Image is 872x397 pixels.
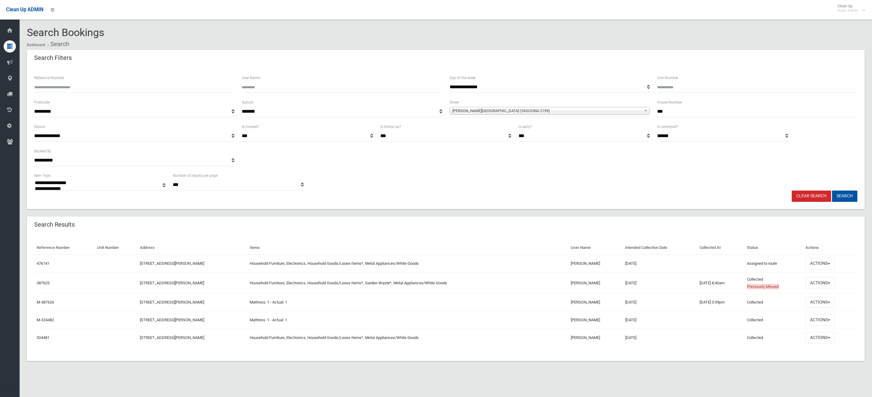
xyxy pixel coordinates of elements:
td: [DATE] [623,255,697,272]
button: Actions [805,258,835,269]
td: [PERSON_NAME] [568,311,623,329]
td: Collected [744,329,803,346]
button: Actions [805,314,835,326]
td: Household Furniture, Electronics, Household Goods/Loose Items*, Metal Appliances/White Goods [247,329,568,346]
th: Collected At [697,241,744,255]
a: [STREET_ADDRESS][PERSON_NAME] [140,281,204,285]
th: Unit Number [95,241,137,255]
label: Number of results per page [173,172,218,179]
td: [DATE] [623,293,697,311]
td: Collected [744,272,803,293]
td: Mattress: 1 - Actual: 1 [247,293,568,311]
a: Clear Search [792,191,831,202]
header: Search Results [27,219,82,231]
td: [DATE] [623,329,697,346]
button: Search [832,191,857,202]
th: Items [247,241,568,255]
label: Is follow up? [380,123,401,130]
td: [PERSON_NAME] [568,329,623,346]
a: 387625 [37,281,49,285]
td: Assigned to route [744,255,803,272]
a: Dashboard [27,43,45,47]
td: [PERSON_NAME] [568,272,623,293]
td: [DATE] [623,311,697,329]
a: 324481 [37,335,49,340]
th: Intended Collection Date [623,241,697,255]
th: Reference Number [34,241,95,255]
button: Actions [805,297,835,308]
a: [STREET_ADDRESS][PERSON_NAME] [140,318,204,322]
label: House Number [657,99,682,106]
label: Booked By [34,148,51,155]
td: [DATE] 3:59pm [697,293,744,311]
a: [STREET_ADDRESS][PERSON_NAME] [140,335,204,340]
a: M-324482 [37,318,54,322]
a: [STREET_ADDRESS][PERSON_NAME] [140,300,204,304]
button: Actions [805,332,835,343]
label: Suburb [242,99,254,106]
label: Postcode [34,99,50,106]
th: Actions [803,241,857,255]
small: Super Admin [837,8,858,13]
td: [DATE] 8:40am [697,272,744,293]
button: Actions [805,277,835,289]
td: Mattress: 1 - Actual: 1 [247,311,568,329]
th: Status [744,241,803,255]
li: Search [46,38,69,50]
label: Is missed? [242,123,259,130]
header: Search Filters [27,52,79,64]
td: Household Furniture, Electronics, Household Goods/Loose Items*, Garden Waste*, Metal Appliances/W... [247,272,568,293]
td: [PERSON_NAME] [568,255,623,272]
span: [PERSON_NAME][GEOGRAPHIC_DATA] (YAGOONA 2199) [452,107,642,115]
label: Reference Number [34,75,64,81]
a: [STREET_ADDRESS][PERSON_NAME] [140,261,204,266]
label: Status [34,123,45,130]
label: Is oversized? [657,123,678,130]
label: Street [450,99,459,106]
label: Is early? [519,123,532,130]
a: M-387626 [37,300,54,304]
span: Search Bookings [27,26,104,38]
td: [PERSON_NAME] [568,293,623,311]
span: Previously Missed [747,284,779,289]
th: User Name [568,241,623,255]
label: User Name [242,75,260,81]
td: [DATE] [623,272,697,293]
span: Clean Up ADMIN [6,7,43,13]
a: 476141 [37,261,49,266]
td: Household Furniture, Electronics, Household Goods/Loose Items*, Metal Appliances/White Goods [247,255,568,272]
span: Clean Up [834,4,864,13]
td: Collected [744,311,803,329]
label: Unit Number [657,75,678,81]
td: Collected [744,293,803,311]
label: Item Type [34,172,50,179]
th: Address [137,241,247,255]
label: Day of the week [450,75,476,81]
